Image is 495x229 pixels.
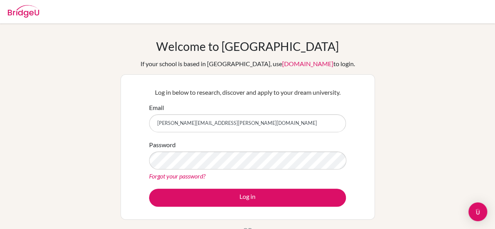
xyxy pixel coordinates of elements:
img: Bridge-U [8,5,39,18]
p: Log in below to research, discover and apply to your dream university. [149,88,346,97]
div: If your school is based in [GEOGRAPHIC_DATA], use to login. [140,59,355,69]
button: Log in [149,189,346,207]
label: Password [149,140,176,150]
label: Email [149,103,164,112]
h1: Welcome to [GEOGRAPHIC_DATA] [156,39,339,53]
div: Open Intercom Messenger [468,202,487,221]
a: Forgot your password? [149,172,205,180]
a: [DOMAIN_NAME] [282,60,333,67]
